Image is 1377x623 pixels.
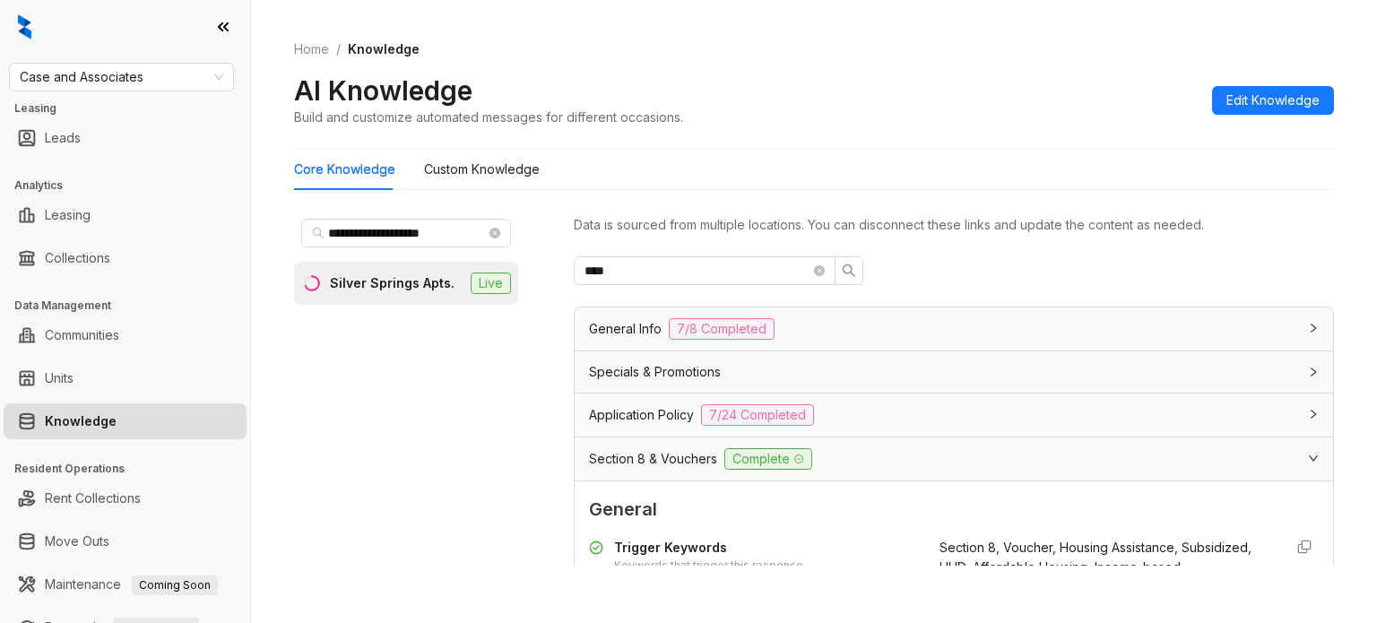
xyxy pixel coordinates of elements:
[842,264,856,278] span: search
[489,228,500,238] span: close-circle
[589,405,694,425] span: Application Policy
[14,461,250,477] h3: Resident Operations
[940,540,1251,594] span: Section 8, Voucher, Housing Assistance, Subsidized, HUD, Affordable Housing, Income-based, [MEDIC...
[20,64,223,91] span: Case and Associates
[45,120,81,156] a: Leads
[575,437,1333,480] div: Section 8 & VouchersComplete
[589,496,1319,523] span: General
[575,394,1333,437] div: Application Policy7/24 Completed
[424,160,540,179] div: Custom Knowledge
[14,298,250,314] h3: Data Management
[589,319,662,339] span: General Info
[4,523,247,559] li: Move Outs
[312,227,325,239] span: search
[669,318,775,340] span: 7/8 Completed
[575,351,1333,393] div: Specials & Promotions
[814,265,825,276] span: close-circle
[45,523,109,559] a: Move Outs
[45,197,91,233] a: Leasing
[132,575,218,595] span: Coming Soon
[18,14,31,39] img: logo
[348,41,420,56] span: Knowledge
[589,362,721,382] span: Specials & Promotions
[45,317,119,353] a: Communities
[575,307,1333,350] div: General Info7/8 Completed
[4,480,247,516] li: Rent Collections
[4,403,247,439] li: Knowledge
[45,480,141,516] a: Rent Collections
[1212,86,1334,115] button: Edit Knowledge
[14,177,250,194] h3: Analytics
[14,100,250,117] h3: Leasing
[614,558,803,575] div: Keywords that trigger this response
[45,360,74,396] a: Units
[1308,367,1319,377] span: collapsed
[1308,453,1319,463] span: expanded
[4,197,247,233] li: Leasing
[1308,409,1319,420] span: collapsed
[701,404,814,426] span: 7/24 Completed
[724,448,812,470] span: Complete
[4,567,247,602] li: Maintenance
[574,215,1334,235] div: Data is sourced from multiple locations. You can disconnect these links and update the content as...
[294,160,395,179] div: Core Knowledge
[471,273,511,294] span: Live
[4,240,247,276] li: Collections
[1226,91,1320,110] span: Edit Knowledge
[294,74,472,108] h2: AI Knowledge
[290,39,333,59] a: Home
[336,39,341,59] li: /
[4,120,247,156] li: Leads
[45,240,110,276] a: Collections
[45,403,117,439] a: Knowledge
[330,273,455,293] div: Silver Springs Apts.
[4,317,247,353] li: Communities
[4,360,247,396] li: Units
[294,108,683,126] div: Build and customize automated messages for different occasions.
[614,538,803,558] div: Trigger Keywords
[1308,323,1319,333] span: collapsed
[589,449,717,469] span: Section 8 & Vouchers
